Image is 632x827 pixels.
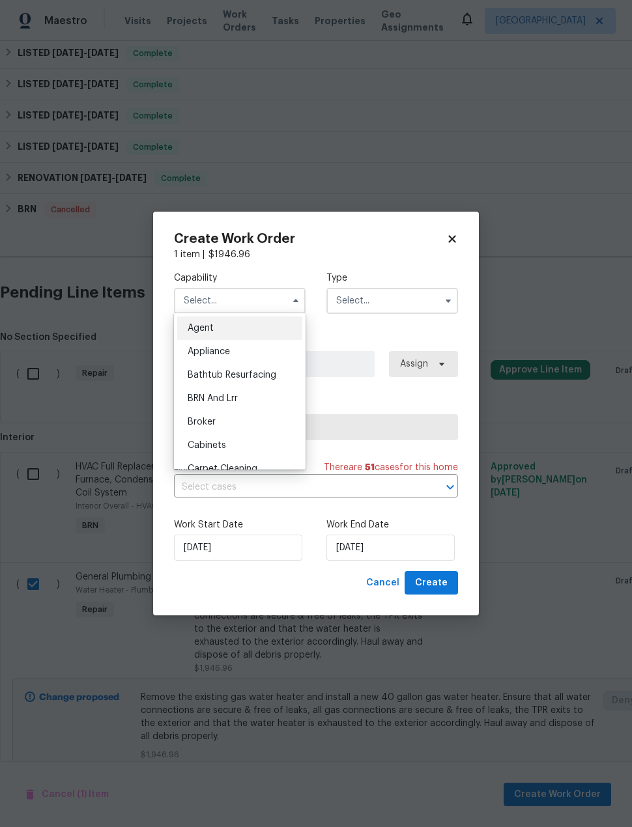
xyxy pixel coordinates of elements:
[174,232,446,245] h2: Create Work Order
[188,347,230,356] span: Appliance
[188,464,257,473] span: Carpet Cleaning
[185,421,447,434] span: Select trade partner
[188,324,214,333] span: Agent
[188,394,238,403] span: BRN And Lrr
[188,441,226,450] span: Cabinets
[174,335,458,348] label: Work Order Manager
[405,571,458,595] button: Create
[174,288,306,314] input: Select...
[326,288,458,314] input: Select...
[208,250,250,259] span: $ 1946.96
[326,272,458,285] label: Type
[324,461,458,474] span: There are case s for this home
[441,478,459,496] button: Open
[361,571,405,595] button: Cancel
[366,575,399,591] span: Cancel
[188,371,276,380] span: Bathtub Resurfacing
[188,417,216,427] span: Broker
[326,535,455,561] input: M/D/YYYY
[174,535,302,561] input: M/D/YYYY
[174,398,458,411] label: Trade Partner
[440,293,456,309] button: Show options
[400,357,428,371] span: Assign
[174,272,306,285] label: Capability
[174,477,422,498] input: Select cases
[174,518,306,531] label: Work Start Date
[174,248,458,261] div: 1 item |
[288,293,304,309] button: Hide options
[365,463,375,472] span: 51
[326,518,458,531] label: Work End Date
[415,575,448,591] span: Create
